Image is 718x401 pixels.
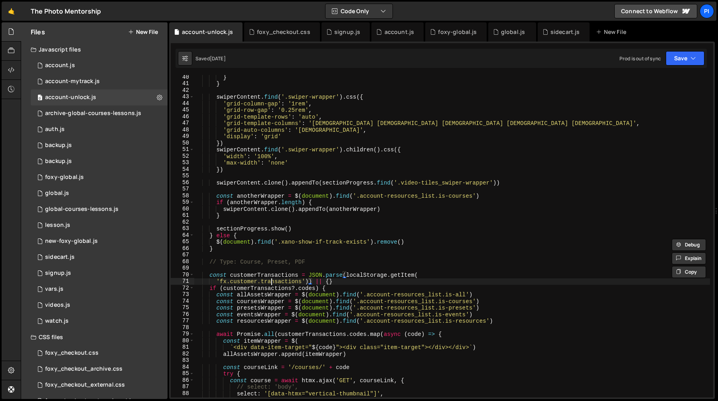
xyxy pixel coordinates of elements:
[171,364,194,371] div: 84
[171,298,194,305] div: 74
[171,146,194,153] div: 51
[45,174,84,181] div: foxy-global.js
[31,89,168,105] div: 13533/41206.js
[385,28,414,36] div: account.js
[614,4,697,18] a: Connect to Webflow
[171,304,194,311] div: 75
[31,345,168,361] div: 13533/38507.css
[171,159,194,166] div: 53
[171,74,194,81] div: 40
[619,55,661,62] div: Prod is out of sync
[171,186,194,193] div: 57
[171,383,194,390] div: 87
[31,28,45,36] h2: Files
[31,265,168,281] div: 13533/35364.js
[171,199,194,206] div: 59
[2,2,21,21] a: 🤙
[672,252,706,264] button: Explain
[171,179,194,186] div: 56
[45,78,100,85] div: account-mytrack.js
[45,222,70,229] div: lesson.js
[171,337,194,344] div: 80
[45,318,69,325] div: watch.js
[171,173,194,179] div: 55
[171,331,194,337] div: 79
[171,153,194,160] div: 52
[31,361,168,377] div: 13533/44030.css
[171,140,194,147] div: 50
[171,265,194,272] div: 69
[45,190,69,197] div: global.js
[37,95,42,101] span: 0
[31,377,168,393] div: 13533/38747.css
[45,302,70,309] div: videos.js
[666,51,704,66] button: Save
[171,225,194,232] div: 63
[171,318,194,324] div: 77
[171,206,194,212] div: 60
[171,252,194,258] div: 67
[45,158,72,165] div: backup.js
[45,238,98,245] div: new-foxy-global.js
[171,351,194,357] div: 82
[31,217,168,233] div: 13533/35472.js
[171,87,194,94] div: 42
[31,73,168,89] div: 13533/38628.js
[31,58,168,73] div: 13533/34220.js
[596,28,629,36] div: New File
[182,28,233,36] div: account-unlock.js
[334,28,360,36] div: signup.js
[31,121,168,137] div: 13533/34034.js
[31,313,168,329] div: 13533/38527.js
[31,105,168,121] div: 13533/43968.js
[700,4,714,18] a: Pi
[171,390,194,397] div: 88
[672,266,706,278] button: Copy
[171,285,194,292] div: 72
[45,142,72,149] div: backup.js
[31,137,168,153] div: 13533/45030.js
[45,286,63,293] div: vars.js
[171,344,194,351] div: 81
[171,107,194,113] div: 45
[501,28,525,36] div: global.js
[171,324,194,331] div: 78
[171,245,194,252] div: 66
[45,254,75,261] div: sidecart.js
[171,120,194,127] div: 47
[45,270,71,277] div: signup.js
[171,100,194,107] div: 44
[45,349,99,357] div: foxy_checkout.css
[438,28,477,36] div: foxy-global.js
[550,28,580,36] div: sidecart.js
[31,249,168,265] div: 13533/43446.js
[171,238,194,245] div: 65
[21,329,168,345] div: CSS files
[31,6,101,16] div: The Photo Mentorship
[171,113,194,120] div: 46
[128,29,158,35] button: New File
[31,297,168,313] div: 13533/42246.js
[672,239,706,251] button: Debug
[171,377,194,384] div: 86
[171,278,194,285] div: 71
[31,233,168,249] div: 13533/40053.js
[45,365,122,373] div: foxy_checkout_archive.css
[171,133,194,140] div: 49
[171,357,194,364] div: 83
[171,80,194,87] div: 41
[45,62,75,69] div: account.js
[195,55,226,62] div: Saved
[31,153,168,169] div: 13533/45031.js
[31,185,168,201] div: 13533/39483.js
[171,219,194,226] div: 62
[171,232,194,239] div: 64
[21,42,168,58] div: Javascript files
[171,272,194,278] div: 70
[171,127,194,133] div: 48
[45,110,141,117] div: archive-global-courses-lessons.js
[31,281,168,297] div: 13533/38978.js
[171,166,194,173] div: 54
[45,126,65,133] div: auth.js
